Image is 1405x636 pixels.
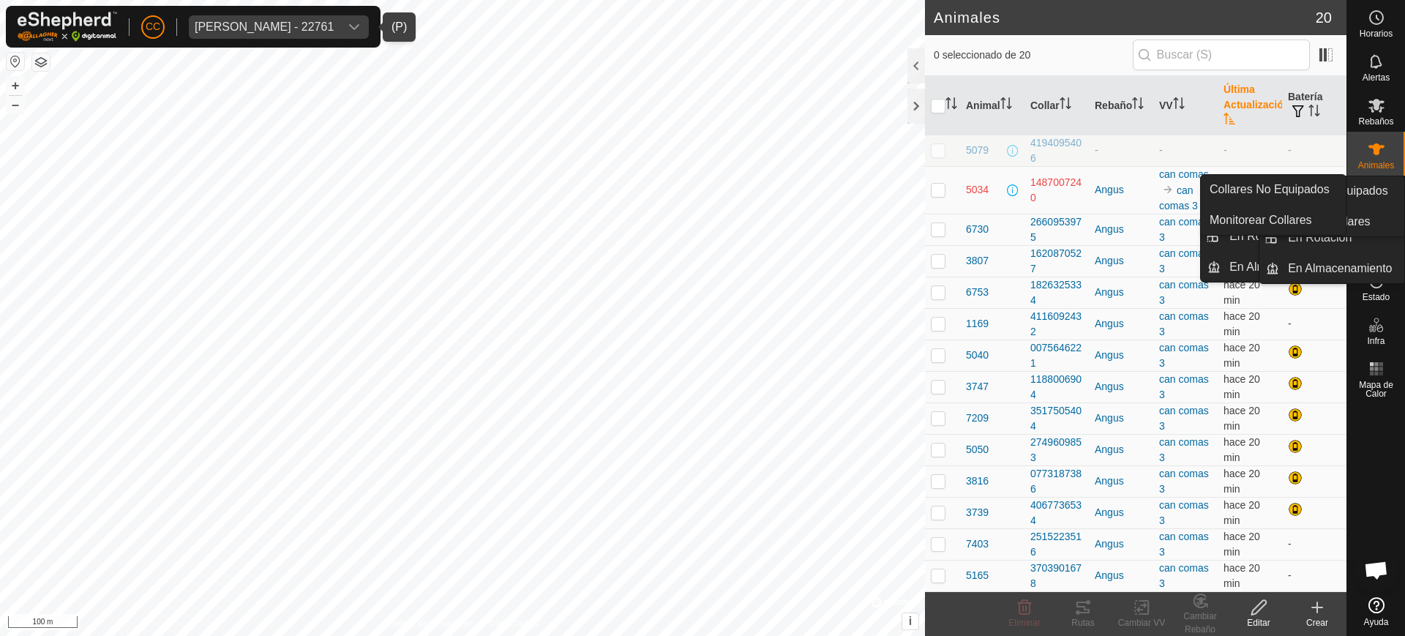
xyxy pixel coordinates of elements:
p-sorticon: Activar para ordenar [945,100,957,111]
span: Mapa de Calor [1351,381,1401,398]
button: + [7,77,24,94]
span: En Rotación [1229,228,1293,245]
a: Política de Privacidad [387,617,471,630]
span: Rebaños [1358,117,1393,126]
a: can comas 3 [1159,184,1198,212]
div: Angus [1095,253,1147,269]
a: can comas 3 [1159,216,1209,243]
th: Última Actualización [1218,76,1282,135]
p-sorticon: Activar para ordenar [1173,100,1185,111]
div: 1826325334 [1030,277,1083,308]
a: Contáctenos [489,617,538,630]
a: Ayuda [1347,591,1405,632]
a: can comas 3 [1159,405,1209,432]
div: 3703901678 [1030,561,1083,591]
img: hasta [1162,184,1174,195]
div: Crear [1288,616,1346,629]
span: 5079 [966,143,989,158]
div: 4116092432 [1030,309,1083,340]
div: Angus [1095,536,1147,552]
div: 0075646221 [1030,340,1083,371]
span: 1 oct 2025, 16:07 [1224,342,1260,369]
div: Angus [1095,442,1147,457]
div: 3517505404 [1030,403,1083,434]
span: En Almacenamiento [1288,260,1392,277]
span: 5034 [966,182,989,198]
a: Collares No Equipados [1201,175,1346,204]
div: dropdown trigger [340,15,369,39]
th: Batería [1282,76,1346,135]
th: Animal [960,76,1024,135]
span: 3739 [966,505,989,520]
li: En Rotación [1201,222,1346,251]
span: 7403 [966,536,989,552]
td: - [1282,560,1346,591]
a: can comas 3 [1159,499,1209,526]
td: - [1282,528,1346,560]
div: Cambiar Rebaño [1171,610,1229,636]
a: can comas 3 [1159,562,1209,589]
span: 6753 [966,285,989,300]
th: Collar [1024,76,1089,135]
span: 6730 [966,222,989,237]
div: Editar [1229,616,1288,629]
div: Chat abierto [1355,548,1398,592]
a: can comas 3 [1159,436,1209,463]
div: 4067736534 [1030,498,1083,528]
span: En Almacenamiento [1229,258,1333,276]
div: Angus [1095,348,1147,363]
div: 2660953975 [1030,214,1083,245]
a: En Rotación [1221,222,1346,251]
span: 7209 [966,411,989,426]
span: 1 oct 2025, 16:07 [1224,531,1260,558]
a: En Almacenamiento [1221,252,1346,282]
span: - [1224,144,1227,156]
span: Alertas [1363,73,1390,82]
div: - [1095,143,1147,158]
a: can comas 3 [1159,468,1209,495]
div: Angus [1095,222,1147,237]
a: can comas 3 [1159,247,1209,274]
td: - [1282,308,1346,340]
span: CC [146,19,160,34]
a: can comas 3 [1159,342,1209,369]
button: – [7,96,24,113]
a: Monitorear Collares [1201,206,1346,235]
span: 1 oct 2025, 16:07 [1224,468,1260,495]
div: Angus [1095,316,1147,332]
div: 4194095406 [1030,135,1083,166]
div: 1487007240 [1030,175,1083,206]
span: Estado [1363,293,1390,302]
span: 3807 [966,253,989,269]
span: Animales [1358,161,1394,170]
div: Angus [1095,568,1147,583]
div: [PERSON_NAME] - 22761 [195,21,334,33]
th: Rebaño [1089,76,1153,135]
a: can comas [1159,168,1209,180]
span: 1 oct 2025, 16:07 [1224,499,1260,526]
li: En Almacenamiento [1259,254,1404,283]
span: 3747 [966,379,989,394]
span: 5040 [966,348,989,363]
p-sorticon: Activar para ordenar [1060,100,1071,111]
div: 1188006904 [1030,372,1083,403]
a: can comas 3 [1159,279,1209,306]
li: En Almacenamiento [1201,252,1346,282]
input: Buscar (S) [1133,40,1310,70]
span: Horarios [1360,29,1393,38]
span: Eliminar [1008,618,1040,628]
span: 1 oct 2025, 16:07 [1224,310,1260,337]
a: can comas 3 [1159,531,1209,558]
p-sorticon: Activar para ordenar [1308,107,1320,119]
div: Angus [1095,474,1147,489]
span: 1 oct 2025, 16:07 [1224,405,1260,432]
span: Monitorear Collares [1210,212,1312,229]
span: 5165 [966,568,989,583]
p-sorticon: Activar para ordenar [1224,115,1235,127]
span: Infra [1367,337,1385,345]
span: 1 oct 2025, 16:07 [1224,279,1260,306]
span: 0 seleccionado de 20 [934,48,1133,63]
div: Rutas [1054,616,1112,629]
img: Logo Gallagher [18,12,117,42]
